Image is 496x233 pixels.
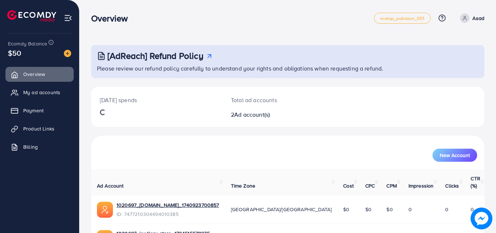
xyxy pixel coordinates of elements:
[5,103,74,118] a: Payment
[445,206,448,213] span: 0
[64,50,71,57] img: image
[23,107,44,114] span: Payment
[231,182,255,189] span: Time Zone
[5,85,74,100] a: My ad accounts
[5,67,74,81] a: Overview
[5,121,74,136] a: Product Links
[457,13,484,23] a: Asad
[386,182,397,189] span: CPM
[472,14,484,23] p: Asad
[234,111,270,118] span: Ad account(s)
[343,206,349,213] span: $0
[107,51,203,61] h3: [AdReach] Refund Policy
[471,208,492,229] img: image
[8,48,21,58] span: $50
[64,14,72,22] img: menu
[231,111,312,118] h2: 2
[408,182,434,189] span: Impression
[231,96,312,104] p: Total ad accounts
[97,64,480,73] p: Please review our refund policy carefully to understand your rights and obligations when requesti...
[100,96,214,104] p: [DATE] spends
[231,206,332,213] span: [GEOGRAPHIC_DATA]/[GEOGRAPHIC_DATA]
[23,89,60,96] span: My ad accounts
[91,13,134,24] h3: Overview
[365,182,375,189] span: CPC
[440,153,470,158] span: New Account
[380,16,424,21] span: metap_pakistan_001
[471,206,474,213] span: 0
[23,125,54,132] span: Product Links
[23,143,38,150] span: Billing
[432,149,477,162] button: New Account
[8,40,47,47] span: Ecomdy Balance
[117,201,219,209] a: 1020697_[DOMAIN_NAME]_1740923700857
[408,206,412,213] span: 0
[471,175,480,189] span: CTR (%)
[343,182,354,189] span: Cost
[117,210,219,218] span: ID: 7477210304494010385
[5,140,74,154] a: Billing
[97,202,113,218] img: ic-ads-acc.e4c84228.svg
[374,13,431,24] a: metap_pakistan_001
[445,182,459,189] span: Clicks
[7,10,56,21] img: logo
[365,206,371,213] span: $0
[386,206,393,213] span: $0
[97,182,124,189] span: Ad Account
[23,71,45,78] span: Overview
